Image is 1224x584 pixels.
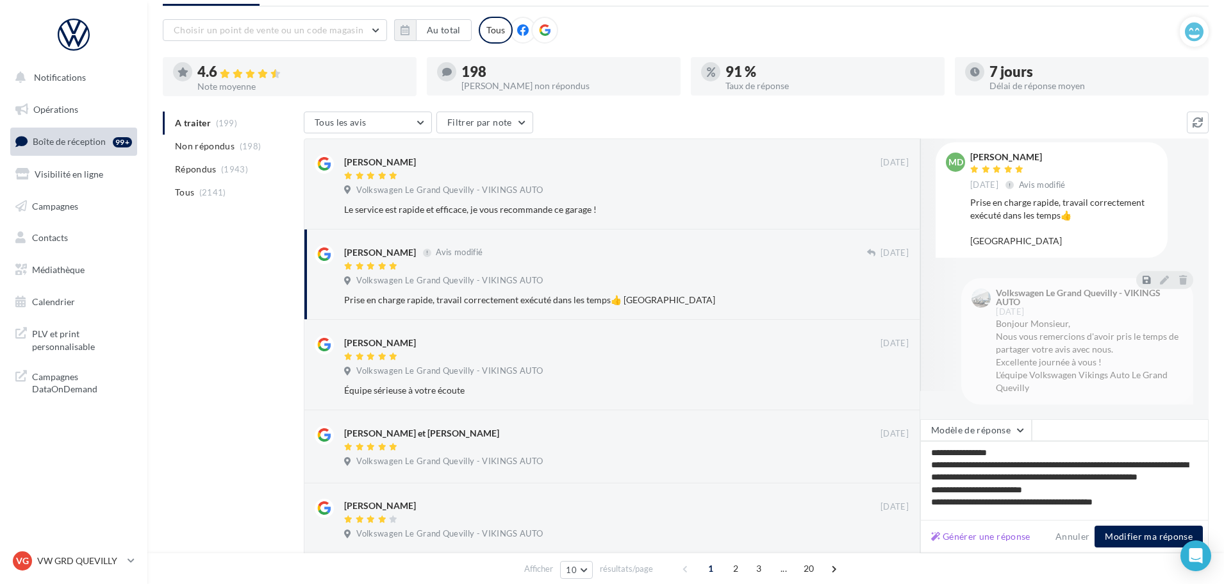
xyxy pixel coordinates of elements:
[344,246,416,259] div: [PERSON_NAME]
[560,561,593,579] button: 10
[199,187,226,197] span: (2141)
[32,296,75,307] span: Calendrier
[8,256,140,283] a: Médiathèque
[996,288,1180,306] div: Volkswagen Le Grand Quevilly - VIKINGS AUTO
[416,19,472,41] button: Au total
[175,186,194,199] span: Tous
[461,65,670,79] div: 198
[10,549,137,573] a: VG VW GRD QUEVILLY
[175,140,235,153] span: Non répondus
[8,224,140,251] a: Contacts
[344,294,825,306] div: Prise en charge rapide, travail correctement exécuté dans les temps👍 [GEOGRAPHIC_DATA]
[461,81,670,90] div: [PERSON_NAME] non répondus
[174,24,363,35] span: Choisir un point de vente ou un code magasin
[16,555,29,567] span: VG
[1019,179,1066,190] span: Avis modifié
[725,558,746,579] span: 2
[8,161,140,188] a: Visibilité en ligne
[948,156,963,169] span: MD
[344,156,416,169] div: [PERSON_NAME]
[436,112,533,133] button: Filtrer par note
[881,247,909,259] span: [DATE]
[798,558,820,579] span: 20
[8,320,140,358] a: PLV et print personnalisable
[32,368,132,396] span: Campagnes DataOnDemand
[8,363,140,401] a: Campagnes DataOnDemand
[344,203,825,216] div: Le service est rapide et efficace, je vous recommande ce garage !
[315,117,367,128] span: Tous les avis
[197,82,406,91] div: Note moyenne
[996,308,1024,316] span: [DATE]
[8,128,140,155] a: Boîte de réception99+
[356,528,543,540] span: Volkswagen Le Grand Quevilly - VIKINGS AUTO
[881,157,909,169] span: [DATE]
[1095,526,1203,547] button: Modifier ma réponse
[33,104,78,115] span: Opérations
[32,232,68,243] span: Contacts
[344,337,416,349] div: [PERSON_NAME]
[163,19,387,41] button: Choisir un point de vente ou un code magasin
[33,136,106,147] span: Boîte de réception
[32,200,78,211] span: Campagnes
[725,65,934,79] div: 91 %
[970,179,998,191] span: [DATE]
[920,419,1032,441] button: Modèle de réponse
[566,565,577,575] span: 10
[221,164,248,174] span: (1943)
[600,563,653,575] span: résultats/page
[926,529,1036,544] button: Générer une réponse
[8,96,140,123] a: Opérations
[989,65,1198,79] div: 7 jours
[344,499,416,512] div: [PERSON_NAME]
[394,19,472,41] button: Au total
[35,169,103,179] span: Visibilité en ligne
[881,338,909,349] span: [DATE]
[37,555,122,567] p: VW GRD QUEVILLY
[197,65,406,79] div: 4.6
[8,288,140,315] a: Calendrier
[304,112,432,133] button: Tous les avis
[344,427,499,440] div: [PERSON_NAME] et [PERSON_NAME]
[996,317,1183,394] div: Bonjour Monsieur, Nous vous remercions d'avoir pris le temps de partager votre avis avec nous. Ex...
[32,264,85,275] span: Médiathèque
[725,81,934,90] div: Taux de réponse
[748,558,769,579] span: 3
[356,365,543,377] span: Volkswagen Le Grand Quevilly - VIKINGS AUTO
[175,163,217,176] span: Répondus
[970,153,1068,162] div: [PERSON_NAME]
[989,81,1198,90] div: Délai de réponse moyen
[881,428,909,440] span: [DATE]
[970,196,1157,247] div: Prise en charge rapide, travail correctement exécuté dans les temps👍 [GEOGRAPHIC_DATA]
[240,141,261,151] span: (198)
[34,72,86,83] span: Notifications
[32,325,132,353] span: PLV et print personnalisable
[356,275,543,287] span: Volkswagen Le Grand Quevilly - VIKINGS AUTO
[8,193,140,220] a: Campagnes
[436,247,483,258] span: Avis modifié
[479,17,513,44] div: Tous
[524,563,553,575] span: Afficher
[773,558,794,579] span: ...
[1050,529,1095,544] button: Annuler
[344,384,825,397] div: Équipe sérieuse à votre écoute
[356,456,543,467] span: Volkswagen Le Grand Quevilly - VIKINGS AUTO
[881,501,909,513] span: [DATE]
[8,64,135,91] button: Notifications
[1180,540,1211,571] div: Open Intercom Messenger
[700,558,721,579] span: 1
[356,185,543,196] span: Volkswagen Le Grand Quevilly - VIKINGS AUTO
[113,137,132,147] div: 99+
